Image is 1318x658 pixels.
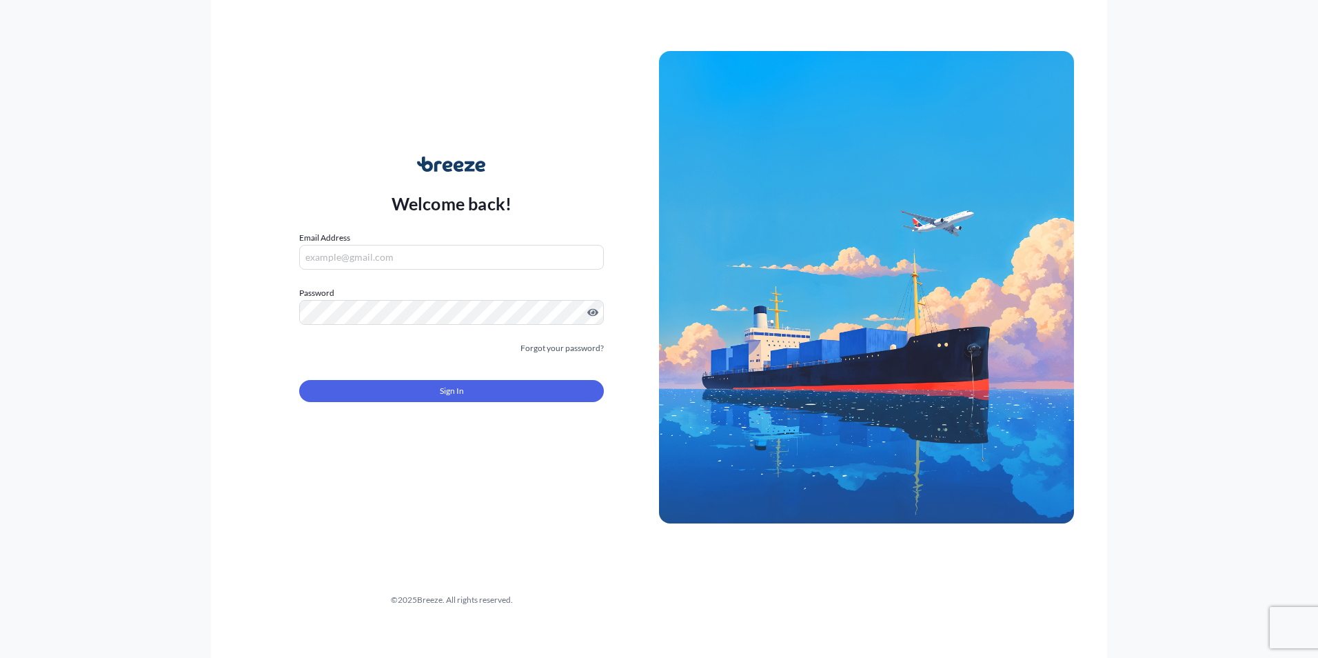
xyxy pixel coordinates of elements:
div: © 2025 Breeze. All rights reserved. [244,593,659,607]
label: Password [299,286,604,300]
p: Welcome back! [392,192,512,215]
span: Sign In [440,384,464,398]
a: Forgot your password? [520,341,604,355]
button: Sign In [299,380,604,402]
img: Ship illustration [659,51,1074,523]
button: Show password [587,307,598,318]
label: Email Address [299,231,350,245]
input: example@gmail.com [299,245,604,270]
